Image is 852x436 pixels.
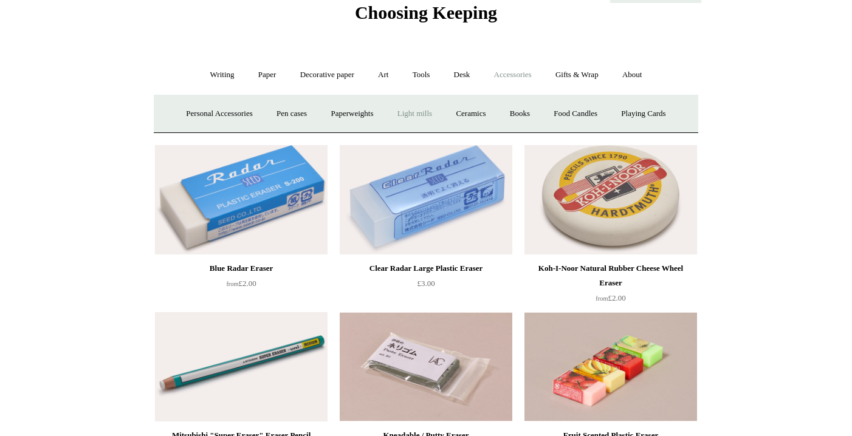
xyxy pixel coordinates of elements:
div: Clear Radar Large Plastic Eraser [343,261,509,276]
span: from [596,295,608,302]
a: Blue Radar Eraser Blue Radar Eraser [155,145,328,254]
a: Mitsubishi "Super Eraser" Eraser Pencil Mitsubishi "Super Eraser" Eraser Pencil [155,312,328,421]
a: Writing [199,59,246,91]
span: from [226,281,238,287]
img: Mitsubishi "Super Eraser" Eraser Pencil [155,312,328,421]
a: Decorative paper [289,59,365,91]
span: Choosing Keeping [355,2,497,22]
a: About [611,59,653,91]
div: Blue Radar Eraser [158,261,325,276]
a: Desk [443,59,481,91]
span: £2.00 [596,293,625,302]
img: Clear Radar Large Plastic Eraser [340,145,512,254]
a: Books [499,98,541,130]
a: Blue Radar Eraser from£2.00 [155,261,328,311]
a: Paperweights [320,98,384,130]
span: £3.00 [417,279,435,288]
a: Paper [247,59,287,91]
a: Tools [402,59,441,91]
img: Blue Radar Eraser [155,145,328,254]
a: Clear Radar Large Plastic Eraser Clear Radar Large Plastic Eraser [340,145,512,254]
a: Kneadable / Putty Eraser Kneadable / Putty Eraser [340,312,512,421]
a: Light mills [386,98,443,130]
a: Accessories [483,59,543,91]
span: £2.00 [226,279,256,288]
img: Fruit Scented Plastic Eraser [524,312,697,421]
a: Choosing Keeping [355,12,497,21]
a: Gifts & Wrap [545,59,610,91]
img: Koh-I-Noor Natural Rubber Cheese Wheel Eraser [524,145,697,254]
a: Art [367,59,399,91]
a: Food Candles [543,98,608,130]
a: Clear Radar Large Plastic Eraser £3.00 [340,261,512,311]
a: Personal Accessories [175,98,263,130]
a: Koh-I-Noor Natural Rubber Cheese Wheel Eraser from£2.00 [524,261,697,311]
a: Playing Cards [610,98,676,130]
div: Koh-I-Noor Natural Rubber Cheese Wheel Eraser [527,261,694,290]
a: Fruit Scented Plastic Eraser Fruit Scented Plastic Eraser [524,312,697,421]
a: Koh-I-Noor Natural Rubber Cheese Wheel Eraser Koh-I-Noor Natural Rubber Cheese Wheel Eraser [524,145,697,254]
a: Ceramics [445,98,496,130]
img: Kneadable / Putty Eraser [340,312,512,421]
a: Pen cases [266,98,318,130]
